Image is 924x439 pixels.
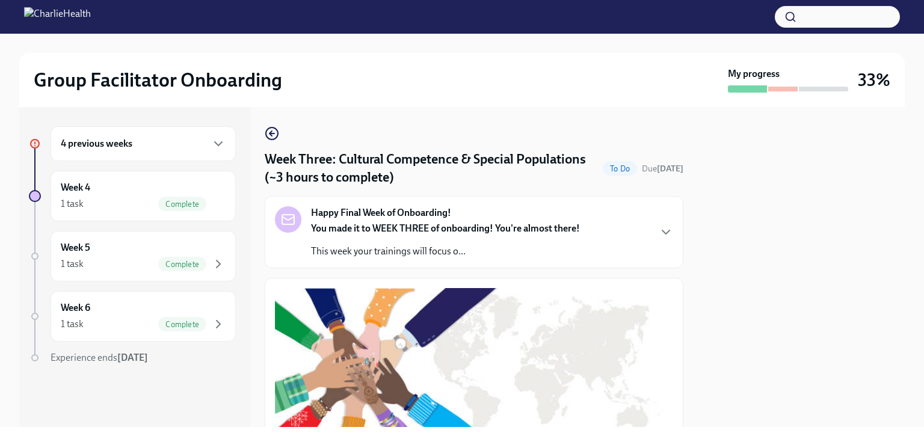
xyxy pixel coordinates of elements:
[117,352,148,363] strong: [DATE]
[61,137,132,150] h6: 4 previous weeks
[51,126,236,161] div: 4 previous weeks
[728,67,780,81] strong: My progress
[29,171,236,221] a: Week 41 taskComplete
[29,231,236,281] a: Week 51 taskComplete
[29,291,236,342] a: Week 61 taskComplete
[34,68,282,92] h2: Group Facilitator Onboarding
[858,69,890,91] h3: 33%
[311,245,580,258] p: This week your trainings will focus o...
[51,352,148,363] span: Experience ends
[642,164,683,174] span: Due
[642,163,683,174] span: September 23rd, 2025 10:00
[311,223,580,234] strong: You made it to WEEK THREE of onboarding! You're almost there!
[61,241,90,254] h6: Week 5
[158,200,206,209] span: Complete
[24,7,91,26] img: CharlieHealth
[61,181,90,194] h6: Week 4
[61,197,84,210] div: 1 task
[158,320,206,329] span: Complete
[61,257,84,271] div: 1 task
[265,150,598,186] h4: Week Three: Cultural Competence & Special Populations (~3 hours to complete)
[657,164,683,174] strong: [DATE]
[603,164,637,173] span: To Do
[61,301,90,315] h6: Week 6
[311,206,451,219] strong: Happy Final Week of Onboarding!
[158,260,206,269] span: Complete
[61,318,84,331] div: 1 task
